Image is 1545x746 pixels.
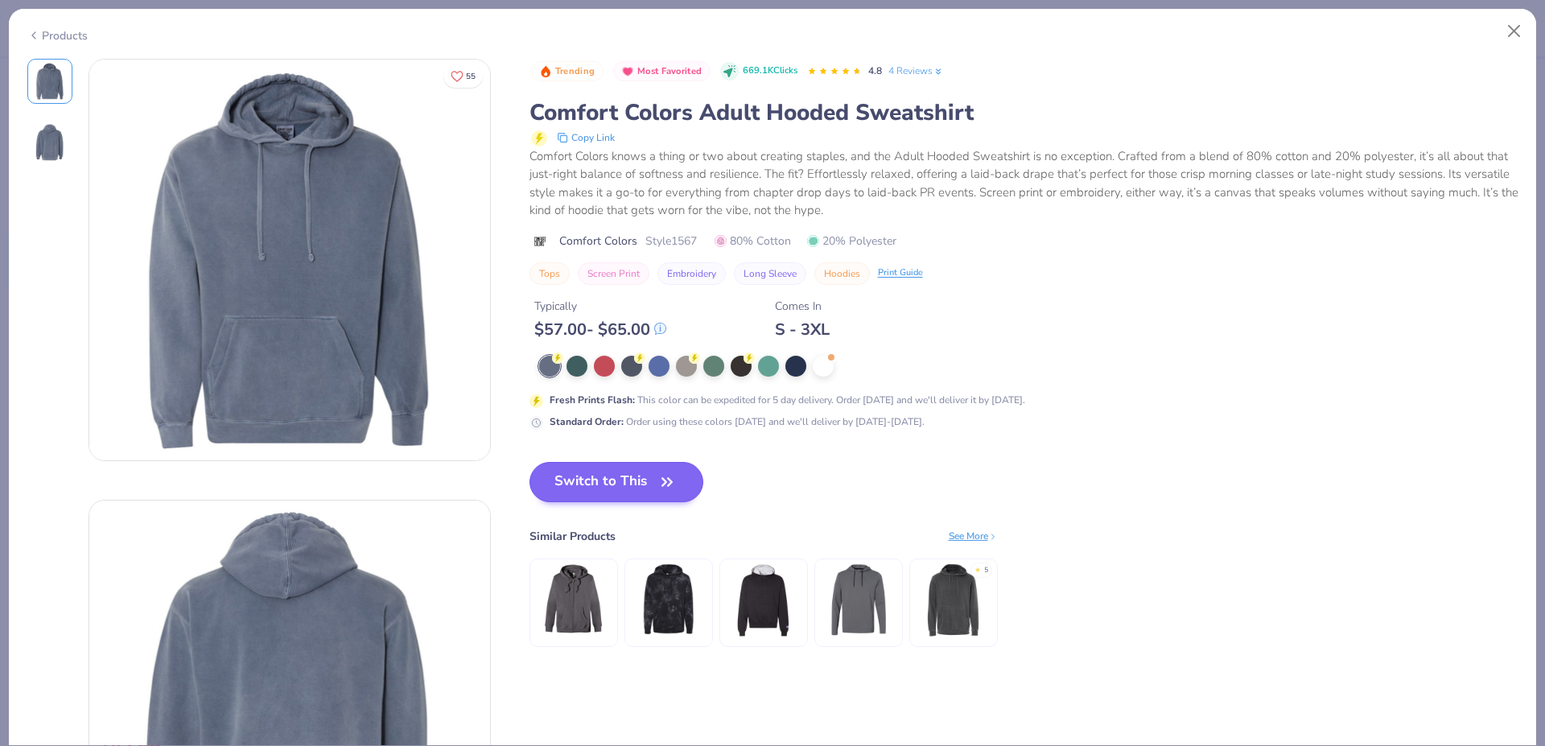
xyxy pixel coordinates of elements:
button: Badge Button [613,61,711,82]
button: Embroidery [657,262,726,285]
strong: Standard Order : [550,415,624,428]
img: Econscious Men's Organic/Recycled Full-Zip Hooded Sweatshirt [535,561,612,637]
div: See More [949,529,998,543]
div: This color can be expedited for 5 day delivery. Order [DATE] and we'll deliver it by [DATE]. [550,393,1025,407]
span: 55 [466,72,476,80]
span: Most Favorited [637,67,702,76]
div: Products [27,27,88,44]
img: Midweight Tie-Dye Hooded Sweatshirt [630,561,707,637]
button: Long Sleeve [734,262,806,285]
div: Print Guide [878,266,923,280]
div: 4.8 Stars [807,59,862,84]
button: Screen Print [578,262,649,285]
div: $ 57.00 - $ 65.00 [534,319,666,340]
button: Hoodies [814,262,870,285]
a: 4 Reviews [888,64,944,78]
button: Badge Button [531,61,604,82]
img: Front [89,60,490,460]
button: Like [443,64,483,88]
img: Trending sort [539,65,552,78]
span: 20% Polyester [807,233,896,249]
span: Style 1567 [645,233,697,249]
div: Order using these colors [DATE] and we'll deliver by [DATE]-[DATE]. [550,414,925,429]
img: Most Favorited sort [621,65,634,78]
div: Comfort Colors knows a thing or two about creating staples, and the Adult Hooded Sweatshirt is no... [529,147,1518,220]
img: Independent Trading Co. Heavyweight Pigment-Dyed Hooded Sweatshirt [915,561,991,637]
img: brand logo [529,235,551,248]
span: 669.1K Clicks [743,64,797,78]
div: ★ [974,565,981,571]
div: Typically [534,298,666,315]
button: copy to clipboard [552,128,620,147]
span: 80% Cotton [715,233,791,249]
div: Similar Products [529,528,616,545]
img: Champion Cotton Max Hooded Sweatshirt [725,561,801,637]
button: Close [1499,16,1530,47]
span: Trending [555,67,595,76]
span: Comfort Colors [559,233,637,249]
button: Tops [529,262,570,285]
img: Adidas Lightweight Hooded Sweatshirt [820,561,896,637]
div: S - 3XL [775,319,830,340]
img: Front [31,62,69,101]
button: Switch to This [529,462,704,502]
div: 5 [984,565,988,576]
strong: Fresh Prints Flash : [550,394,635,406]
div: Comes In [775,298,830,315]
span: 4.8 [868,64,882,77]
div: Comfort Colors Adult Hooded Sweatshirt [529,97,1518,128]
img: Back [31,123,69,162]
